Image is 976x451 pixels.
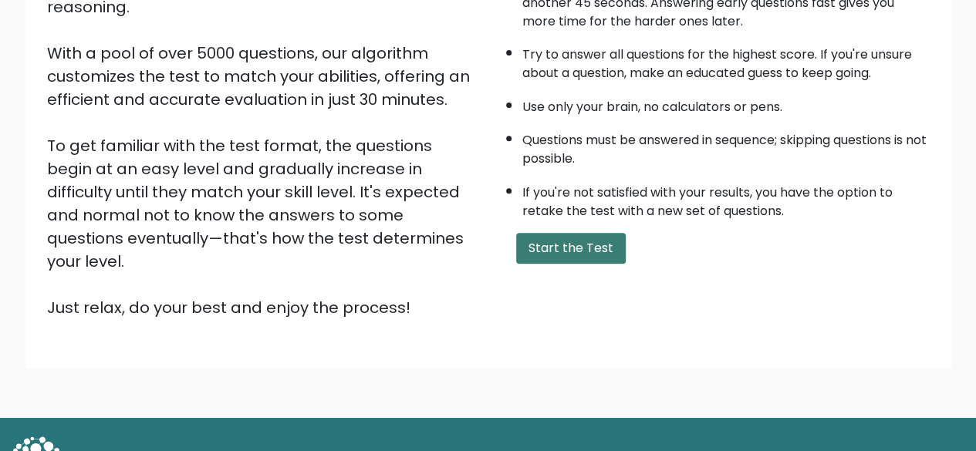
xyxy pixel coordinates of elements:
[522,38,930,82] li: Try to answer all questions for the highest score. If you're unsure about a question, make an edu...
[516,233,626,264] button: Start the Test
[522,123,930,168] li: Questions must be answered in sequence; skipping questions is not possible.
[522,176,930,220] li: If you're not satisfied with your results, you have the option to retake the test with a new set ...
[522,90,930,116] li: Use only your brain, no calculators or pens.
